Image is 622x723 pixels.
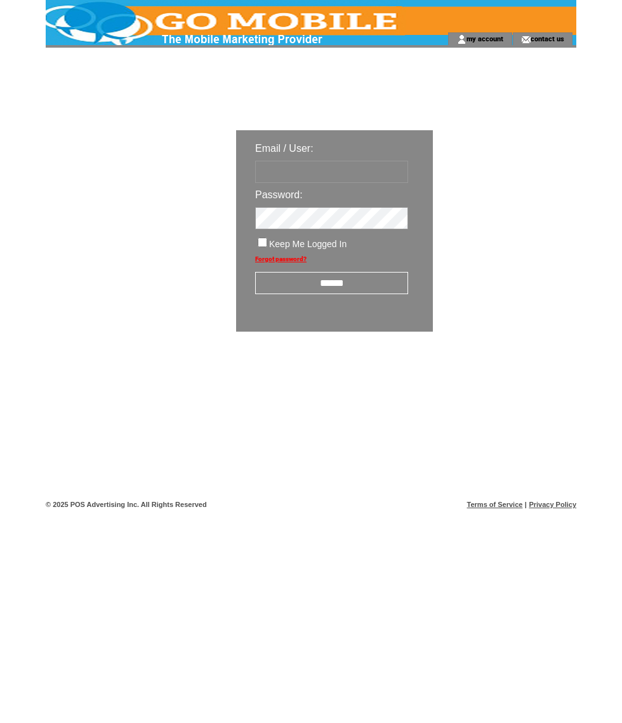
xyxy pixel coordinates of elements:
[255,143,314,154] span: Email / User:
[470,363,533,379] img: transparent.png;jsessionid=EE77468C1423DC559E75D1982EF182F7
[457,34,466,44] img: account_icon.gif;jsessionid=EE77468C1423DC559E75D1982EF182F7
[525,501,527,508] span: |
[269,239,347,249] span: Keep Me Logged In
[46,501,207,508] span: © 2025 POS Advertising Inc. All Rights Reserved
[529,501,576,508] a: Privacy Policy
[255,189,303,200] span: Password:
[466,34,503,43] a: my account
[531,34,564,43] a: contact us
[521,34,531,44] img: contact_us_icon.gif;jsessionid=EE77468C1423DC559E75D1982EF182F7
[255,255,307,262] a: Forgot password?
[467,501,523,508] a: Terms of Service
